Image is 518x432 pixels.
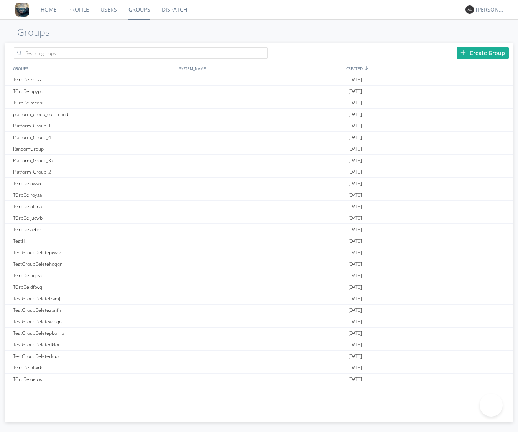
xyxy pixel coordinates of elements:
[348,86,362,97] span: [DATE]
[11,362,178,373] div: TGrpDelnfwrk
[5,328,513,339] a: TestGroupDeletepbomp[DATE]
[11,109,178,120] div: platform_group_command
[465,5,474,14] img: 373638.png
[5,351,513,362] a: TestGroupDeleterkuac[DATE]
[348,374,362,385] span: [DATE]
[5,270,513,281] a: TGrpDelbqdvb[DATE]
[348,293,362,305] span: [DATE]
[348,328,362,339] span: [DATE]
[177,63,344,74] div: SYSTEM_NAME
[11,201,178,212] div: TGrpDelofsna
[11,293,178,304] div: TestGroupDeletelzamj
[348,109,362,120] span: [DATE]
[11,132,178,143] div: Platform_Group_4
[11,97,178,108] div: TGrpDelmcohu
[5,316,513,328] a: TestGroupDeletewipqn[DATE]
[457,47,509,59] div: Create Group
[5,120,513,132] a: Platform_Group_1[DATE]
[5,293,513,305] a: TestGroupDeletelzamj[DATE]
[5,143,513,155] a: RandomGroup[DATE]
[348,178,362,189] span: [DATE]
[11,224,178,235] div: TGrpDelagbrr
[348,166,362,178] span: [DATE]
[348,351,362,362] span: [DATE]
[348,120,362,132] span: [DATE]
[5,166,513,178] a: Platform_Group_2[DATE]
[5,281,513,293] a: TGrpDeldftwq[DATE]
[11,189,178,200] div: TGrpDelroysa
[348,189,362,201] span: [DATE]
[14,47,268,59] input: Search groups
[11,328,178,339] div: TestGroupDeletepbomp
[348,247,362,258] span: [DATE]
[5,224,513,235] a: TGrpDelagbrr[DATE]
[348,362,362,374] span: [DATE]
[11,212,178,223] div: TGrpDeljucwb
[5,305,513,316] a: TestGroupDeletezpnfh[DATE]
[5,97,513,109] a: TGrpDelmcohu[DATE]
[5,374,513,385] a: TGrpDelqejcw[DATE]
[348,235,362,247] span: [DATE]
[15,3,29,17] img: 8ff700cf5bab4eb8a436322861af2272
[5,189,513,201] a: TGrpDelroysa[DATE]
[5,247,513,258] a: TestGroupDeletepgwiz[DATE]
[5,155,513,166] a: Platform_Group_37[DATE]
[5,339,513,351] a: TestGroupDeletedklou[DATE]
[348,201,362,212] span: [DATE]
[348,316,362,328] span: [DATE]
[348,339,362,351] span: [DATE]
[348,155,362,166] span: [DATE]
[460,50,466,55] img: plus.svg
[11,166,178,177] div: Platform_Group_2
[348,224,362,235] span: [DATE]
[5,212,513,224] a: TGrpDeljucwb[DATE]
[11,351,178,362] div: TestGroupDeleterkuac
[11,305,178,316] div: TestGroupDeletezpnfh
[11,281,178,293] div: TGrpDeldftwq
[11,178,178,189] div: TGrpDelowwci
[348,74,362,86] span: [DATE]
[11,155,178,166] div: Platform_Group_37
[5,109,513,120] a: platform_group_command[DATE]
[348,270,362,281] span: [DATE]
[476,6,505,13] div: [PERSON_NAME]
[5,258,513,270] a: TestGroupDeletehqqqn[DATE]
[344,63,513,74] div: CREATED
[5,201,513,212] a: TGrpDelofsna[DATE]
[11,316,178,327] div: TestGroupDeletewipqn
[348,132,362,143] span: [DATE]
[11,247,178,258] div: TestGroupDeletepgwiz
[5,362,513,374] a: TGrpDelnfwrk[DATE]
[348,143,362,155] span: [DATE]
[5,178,513,189] a: TGrpDelowwci[DATE]
[5,235,513,247] a: TestH!!![DATE]
[11,270,178,281] div: TGrpDelbqdvb
[11,120,178,131] div: Platform_Group_1
[11,258,178,270] div: TestGroupDeletehqqqn
[348,212,362,224] span: [DATE]
[11,143,178,154] div: RandomGroup
[480,394,503,417] iframe: Toggle Customer Support
[11,339,178,350] div: TestGroupDeletedklou
[5,74,513,86] a: TGrpDelznraz[DATE]
[11,86,178,97] div: TGrpDelhpypu
[348,97,362,109] span: [DATE]
[348,281,362,293] span: [DATE]
[11,374,178,385] div: TGrpDelqejcw
[5,132,513,143] a: Platform_Group_4[DATE]
[11,74,178,85] div: TGrpDelznraz
[348,258,362,270] span: [DATE]
[348,305,362,316] span: [DATE]
[11,235,178,247] div: TestH!!!
[5,86,513,97] a: TGrpDelhpypu[DATE]
[11,63,176,74] div: GROUPS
